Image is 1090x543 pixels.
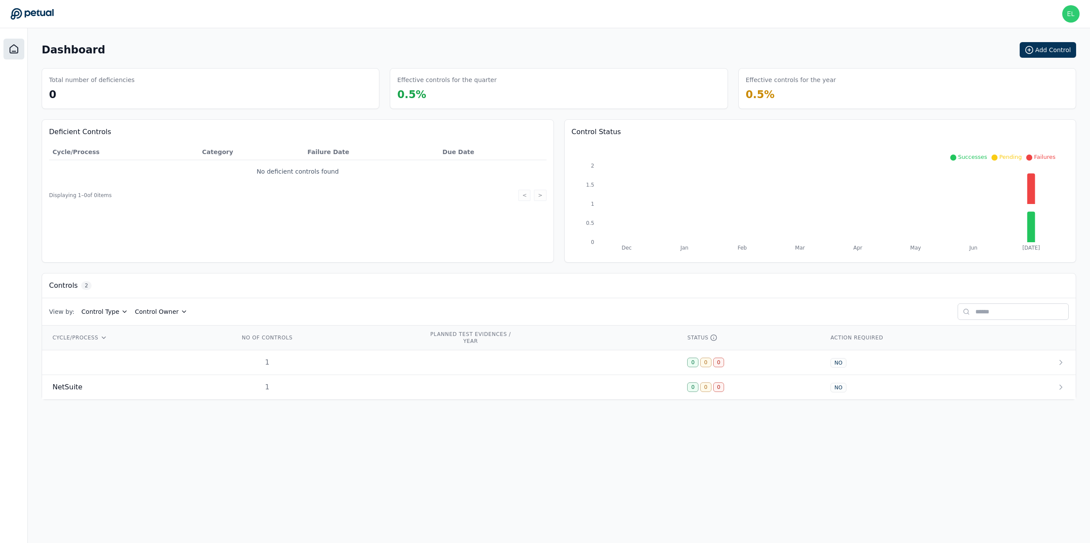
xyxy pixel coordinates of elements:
button: Add Control [1020,42,1076,58]
th: Cycle/Process [49,144,199,160]
td: No deficient controls found [49,160,547,183]
a: Dashboard [3,39,24,59]
tspan: May [910,245,921,251]
button: Control Type [82,307,128,316]
tspan: Jun [968,245,977,251]
div: STATUS [687,334,810,341]
span: Displaying 1– 0 of 0 items [49,192,112,199]
span: 2 [81,281,92,290]
div: 0 [700,358,711,367]
tspan: Jan [680,245,688,251]
div: PLANNED TEST EVIDENCES / YEAR [429,331,512,345]
div: 0 [687,382,698,392]
span: NetSuite [53,382,82,392]
tspan: Feb [738,245,747,251]
span: 0.5 % [746,89,775,101]
tspan: Dec [621,245,631,251]
tspan: 2 [591,163,594,169]
th: Category [199,144,304,160]
div: 0 [713,358,724,367]
div: NO OF CONTROLS [240,334,295,341]
div: 1 [240,382,295,392]
div: NO [830,383,846,392]
span: 0.5 % [397,89,426,101]
h3: Controls [49,280,78,291]
span: Successes [958,154,987,160]
span: View by: [49,307,75,316]
tspan: Mar [795,245,805,251]
span: 0 [49,89,56,101]
h3: Total number of deficiencies [49,76,135,84]
div: 0 [700,382,711,392]
div: 1 [240,357,295,368]
div: CYCLE/PROCESS [53,334,219,341]
tspan: Apr [853,245,862,251]
th: ACTION REQUIRED [820,326,1002,350]
h3: Effective controls for the year [746,76,836,84]
a: Go to Dashboard [10,8,54,20]
tspan: 0 [591,239,594,245]
h3: Control Status [572,127,1069,137]
tspan: [DATE] [1022,245,1040,251]
tspan: 1.5 [586,182,594,188]
div: NO [830,358,846,368]
tspan: 0.5 [586,220,594,226]
div: 0 [687,358,698,367]
th: Due Date [439,144,546,160]
button: > [534,190,546,201]
img: eliot+reddit@petual.ai [1062,5,1080,23]
th: Failure Date [304,144,439,160]
button: < [518,190,530,201]
button: Control Owner [135,307,188,316]
span: Failures [1034,154,1056,160]
span: Pending [999,154,1022,160]
tspan: 1 [591,201,594,207]
div: 0 [713,382,724,392]
h3: Effective controls for the quarter [397,76,497,84]
h3: Deficient Controls [49,127,547,137]
h1: Dashboard [42,43,105,57]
